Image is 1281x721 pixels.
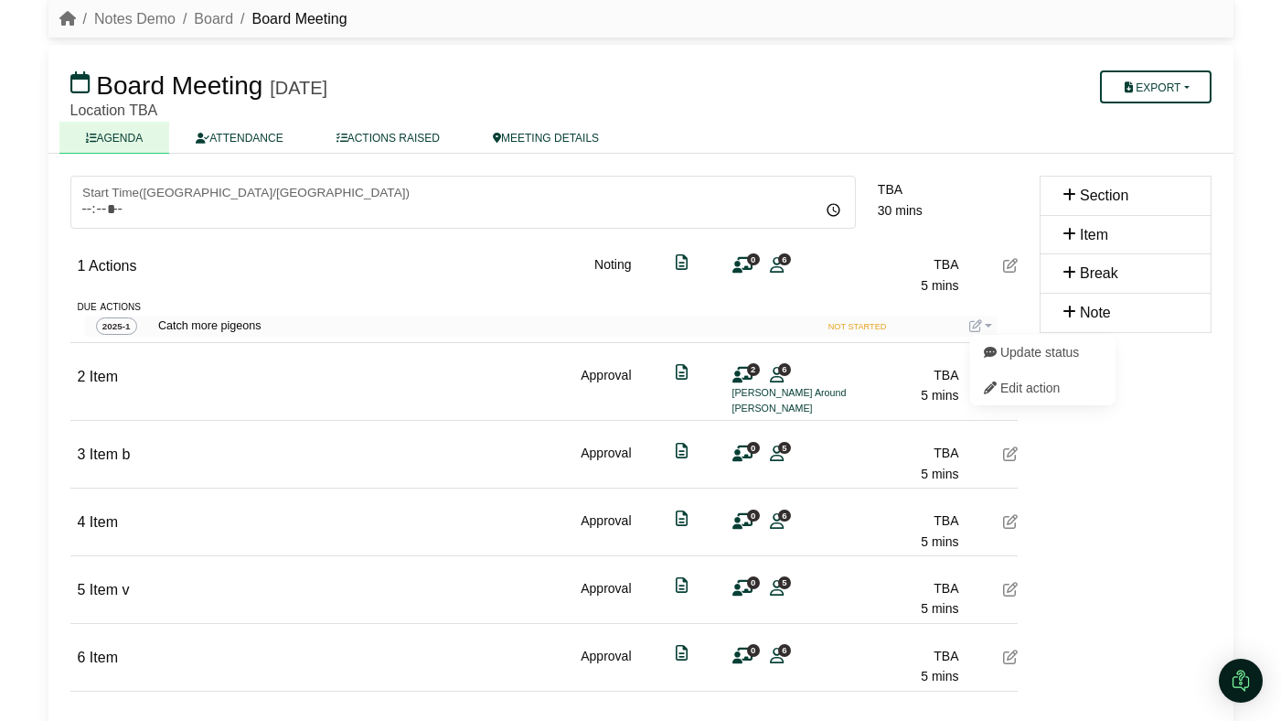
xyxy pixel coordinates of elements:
[78,258,86,274] span: 1
[194,11,233,27] a: Board
[581,578,631,619] div: Approval
[466,122,625,154] a: MEETING DETAILS
[878,203,923,218] span: 30 mins
[921,534,958,549] span: 5 mins
[921,388,958,403] span: 5 mins
[1080,265,1118,281] span: Break
[878,179,1018,199] div: TBA
[90,650,118,665] span: Item
[732,401,870,416] li: [PERSON_NAME]
[233,7,347,31] li: Board Meeting
[921,467,958,481] span: 5 mins
[581,511,631,552] div: Approval
[169,122,309,154] a: ATTENDANCE
[78,369,86,384] span: 2
[969,371,1116,405] button: Edit action
[1080,305,1111,320] span: Note
[70,102,158,118] span: Location TBA
[89,258,136,274] span: Actions
[778,253,791,265] span: 6
[969,335,1116,370] button: Update status
[270,77,327,99] div: [DATE]
[581,646,631,687] div: Approval
[1100,70,1211,103] button: Export
[1080,188,1128,203] span: Section
[747,363,760,375] span: 2
[747,510,760,522] span: 0
[96,71,262,100] span: Board Meeting
[94,11,176,27] a: Notes Demo
[778,576,791,588] span: 5
[581,443,631,484] div: Approval
[747,253,760,265] span: 0
[747,442,760,454] span: 0
[78,296,1018,316] div: due actions
[831,511,959,531] div: TBA
[1219,659,1263,703] div: Open Intercom Messenger
[921,669,958,683] span: 5 mins
[90,447,130,462] span: Item b
[155,317,787,335] span: Catch more pigeons
[831,254,959,274] div: TBA
[310,122,466,154] a: ACTIONS RAISED
[78,447,86,462] span: 3
[823,320,892,335] span: NOT STARTED
[90,582,130,597] span: Item v
[778,363,791,375] span: 6
[90,514,118,530] span: Item
[921,278,958,293] span: 5 mins
[732,385,870,401] li: [PERSON_NAME] Around
[778,644,791,656] span: 6
[1080,227,1108,242] span: Item
[96,317,137,335] span: 2025-1
[778,442,791,454] span: 5
[78,514,86,530] span: 4
[78,650,86,665] span: 6
[59,122,170,154] a: AGENDA
[831,443,959,463] div: TBA
[59,7,347,31] nav: breadcrumb
[778,510,791,522] span: 6
[831,646,959,666] div: TBA
[831,365,959,385] div: TBA
[78,582,86,597] span: 5
[594,254,631,296] div: Noting
[90,369,118,384] span: Item
[747,576,760,588] span: 0
[747,644,760,656] span: 0
[831,578,959,598] div: TBA
[581,365,631,417] div: Approval
[921,601,958,616] span: 5 mins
